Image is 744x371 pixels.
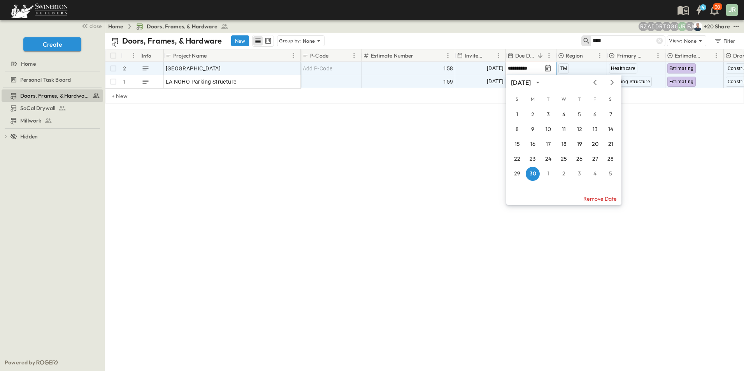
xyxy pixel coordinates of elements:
button: 12 [572,122,586,136]
div: Alyssa De Robertis (aderoberti@swinerton.com) [646,22,656,31]
div: SoCal Drywalltest [2,102,103,114]
img: Brandon Norcutt (brandon.norcutt@swinerton.com) [693,22,702,31]
button: JR [725,3,739,17]
button: 2 [557,167,571,181]
p: Estimate Number [371,52,414,59]
h6: 4 [702,4,704,10]
p: + New [112,92,116,100]
button: 4 [691,3,707,17]
span: Estimating [669,79,694,84]
button: 21 [604,137,618,151]
button: 20 [588,137,602,151]
div: Robert Zeilinger (robert.zeilinger@swinerton.com) [639,22,648,31]
button: 3 [572,167,586,181]
button: 11 [557,122,571,136]
button: calendar view is open, switch to year view [533,78,542,87]
span: Friday [588,91,602,107]
div: Daniel Roush (daniel.roush@swinerton.com) [654,22,663,31]
button: 3 [541,108,555,122]
p: Project Name [173,52,207,59]
button: Tracking Date Menu [543,64,553,73]
button: 18 [557,137,571,151]
p: 2 [123,65,126,72]
button: close [78,20,103,31]
span: TM [560,66,567,71]
button: 14 [604,122,618,136]
div: Filter [714,37,736,45]
span: Personal Task Board [20,76,71,84]
span: Wednesday [557,91,571,107]
button: Menu [443,51,453,60]
p: 1 [123,78,125,86]
div: Info [140,49,164,62]
button: 26 [572,152,586,166]
button: 22 [510,152,524,166]
a: Doors, Frames, & Hardware [136,23,228,30]
a: Millwork [2,115,102,126]
p: Estimate Status [675,52,702,59]
button: Next month [607,79,617,86]
button: 30 [526,167,540,181]
span: [GEOGRAPHIC_DATA] [166,65,221,72]
a: Doors, Frames, & Hardware [2,90,102,101]
button: Menu [653,51,663,60]
button: Sort [485,51,494,60]
button: 9 [526,122,540,136]
div: Joshua Russell (joshua.russell@swinerton.com) [677,22,687,31]
button: New [231,35,249,46]
p: View: [669,37,683,45]
button: Menu [129,51,138,60]
div: Share [715,23,730,30]
button: Remove Date [506,192,621,205]
span: Estimating [669,66,694,71]
p: Primary Market [616,52,643,59]
div: Info [142,45,151,66]
button: 17 [541,137,555,151]
p: Region [566,52,583,59]
p: None [684,37,697,45]
button: Sort [330,51,339,60]
button: 1 [510,108,524,122]
div: table view [252,35,274,47]
img: 6c363589ada0b36f064d841b69d3a419a338230e66bb0a533688fa5cc3e9e735.png [9,2,69,18]
span: Millwork [20,117,41,124]
button: 4 [588,167,602,181]
button: 23 [526,152,540,166]
span: [DATE] [487,77,504,86]
button: 10 [541,122,555,136]
button: Sort [124,51,133,60]
button: Sort [703,51,712,60]
button: kanban view [263,36,273,45]
button: 29 [510,167,524,181]
p: None [303,37,315,45]
span: Saturday [604,91,618,107]
button: row view [253,36,263,45]
button: 27 [588,152,602,166]
button: Sort [584,51,593,60]
a: SoCal Drywall [2,103,102,114]
p: Doors, Frames, & Hardware [122,35,222,46]
button: Sort [208,51,217,60]
p: Invite Date [465,52,484,59]
a: Home [108,23,123,30]
button: 2 [526,108,540,122]
button: 4 [557,108,571,122]
button: test [732,22,741,31]
button: 5 [604,167,618,181]
a: Home [2,58,102,69]
button: 19 [572,137,586,151]
button: 6 [588,108,602,122]
button: Menu [349,51,359,60]
button: 1 [541,167,555,181]
nav: breadcrumbs [108,23,233,30]
div: Personal Task Boardtest [2,73,103,86]
button: 7 [604,108,618,122]
p: + 20 [704,23,712,30]
button: 5 [572,108,586,122]
span: Hidden [20,133,38,140]
span: Sunday [510,91,524,107]
button: Menu [712,51,721,60]
button: 8 [510,122,524,136]
div: Doors, Frames, & Hardwaretest [2,89,103,102]
button: Sort [536,51,544,60]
